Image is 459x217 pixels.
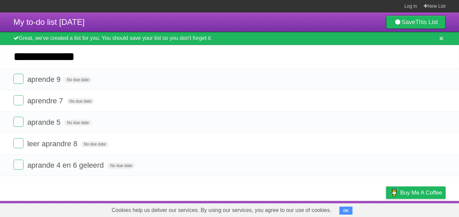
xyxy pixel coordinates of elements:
[319,203,346,215] a: Developers
[81,141,108,147] span: No due date
[386,15,446,29] a: SaveThis List
[13,17,85,26] span: My to-do list [DATE]
[27,75,62,84] span: aprende 9
[27,97,65,105] span: aprendre 7
[64,77,91,83] span: No due date
[67,98,94,104] span: No due date
[339,207,352,215] button: OK
[400,187,442,199] span: Buy me a coffee
[105,204,338,217] span: Cookies help us deliver our services. By using our services, you agree to our use of cookies.
[13,95,24,105] label: Done
[13,160,24,170] label: Done
[354,203,369,215] a: Terms
[27,161,106,169] span: aprande 4 en 6 geleerd
[377,203,395,215] a: Privacy
[389,187,399,198] img: Buy me a coffee
[27,140,79,148] span: leer aprandre 8
[297,203,311,215] a: About
[13,138,24,148] label: Done
[13,74,24,84] label: Done
[415,19,438,25] b: This List
[64,120,91,126] span: No due date
[108,163,135,169] span: No due date
[403,203,446,215] a: Suggest a feature
[27,118,62,126] span: aprande 5
[386,186,446,199] a: Buy me a coffee
[13,117,24,127] label: Done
